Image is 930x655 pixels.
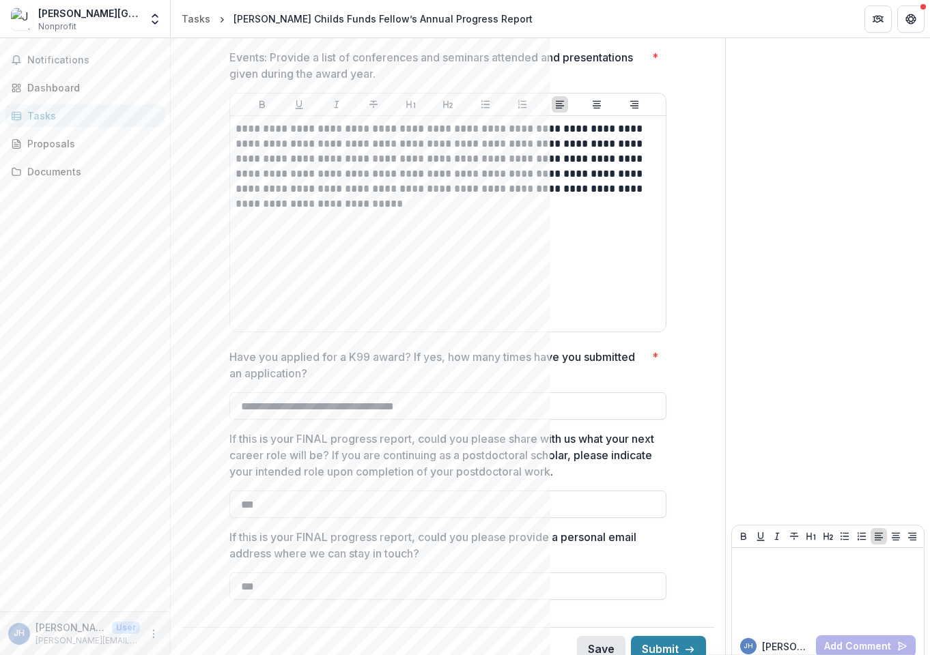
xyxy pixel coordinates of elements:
[254,96,270,113] button: Bold
[5,104,165,127] a: Tasks
[744,643,753,650] div: Jarvis Hill
[786,528,802,544] button: Strike
[14,629,25,638] div: Jarvis Hill
[5,160,165,183] a: Documents
[5,49,165,71] button: Notifications
[27,108,154,123] div: Tasks
[854,528,870,544] button: Ordered List
[229,349,647,381] p: Have you applied for a K99 award? If yes, how many times have you submitted an application?
[36,635,140,647] p: [PERSON_NAME][EMAIL_ADDRESS][PERSON_NAME][DOMAIN_NAME]
[904,528,920,544] button: Align Right
[589,96,605,113] button: Align Center
[735,528,752,544] button: Bold
[38,6,140,20] div: [PERSON_NAME][GEOGRAPHIC_DATA][PERSON_NAME]
[11,8,33,30] img: Jarvis Dawson Hill
[5,76,165,99] a: Dashboard
[229,529,658,562] p: If this is your FINAL progress report, could you please provide a personal email address where we...
[176,9,216,29] a: Tasks
[38,20,76,33] span: Nonprofit
[888,528,904,544] button: Align Center
[182,12,210,26] div: Tasks
[5,132,165,155] a: Proposals
[440,96,456,113] button: Heading 2
[514,96,531,113] button: Ordered List
[27,136,154,151] div: Proposals
[328,96,345,113] button: Italicize
[145,626,162,642] button: More
[752,528,769,544] button: Underline
[626,96,643,113] button: Align Right
[836,528,853,544] button: Bullet List
[176,9,538,29] nav: breadcrumb
[27,55,159,66] span: Notifications
[229,431,658,480] p: If this is your FINAL progress report, could you please share with us what your next career role ...
[477,96,494,113] button: Bullet List
[820,528,836,544] button: Heading 2
[762,639,811,654] p: [PERSON_NAME] H
[234,12,533,26] div: [PERSON_NAME] Childs Funds Fellow’s Annual Progress Report
[27,81,154,95] div: Dashboard
[864,5,892,33] button: Partners
[803,528,819,544] button: Heading 1
[36,620,107,635] p: [PERSON_NAME]
[112,622,140,634] p: User
[27,164,154,179] div: Documents
[291,96,307,113] button: Underline
[145,5,165,33] button: Open entity switcher
[229,49,647,82] p: Events: Provide a list of conferences and seminars attended and presentations given during the aw...
[365,96,382,113] button: Strike
[871,528,887,544] button: Align Left
[552,96,568,113] button: Align Left
[897,5,925,33] button: Get Help
[769,528,785,544] button: Italicize
[403,96,419,113] button: Heading 1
